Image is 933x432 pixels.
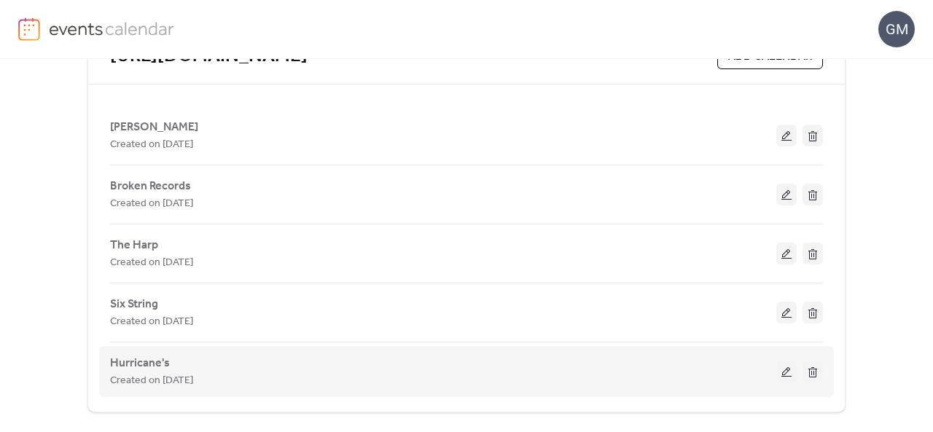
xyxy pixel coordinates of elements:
[110,195,193,213] span: Created on [DATE]
[110,237,158,254] span: The Harp
[110,178,191,195] span: Broken Records
[878,11,915,47] div: GM
[110,355,170,372] span: Hurricane's
[49,17,175,39] img: logo-type
[110,296,158,313] span: Six String
[110,182,191,190] a: Broken Records
[110,241,158,249] a: The Harp
[110,136,193,154] span: Created on [DATE]
[110,119,198,136] span: [PERSON_NAME]
[110,254,193,272] span: Created on [DATE]
[110,313,193,331] span: Created on [DATE]
[18,17,40,41] img: logo
[110,123,198,131] a: [PERSON_NAME]
[110,359,170,367] a: Hurricane's
[728,48,812,66] span: ADD CALENDAR
[110,300,158,308] a: Six String
[110,372,193,390] span: Created on [DATE]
